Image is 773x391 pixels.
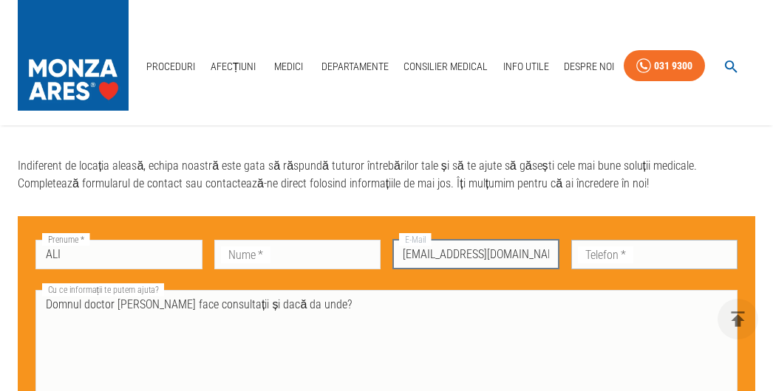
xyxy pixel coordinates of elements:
a: Afecțiuni [205,52,262,82]
div: 031 9300 [654,57,692,75]
label: Cu ce informații te putem ajuta? [42,283,164,296]
a: Departamente [316,52,395,82]
a: Despre Noi [558,52,620,82]
a: Proceduri [140,52,201,82]
a: Consilier Medical [398,52,494,82]
p: Indiferent de locația aleasă, echipa noastră este gata să răspundă tuturor întrebărilor tale și s... [18,139,755,193]
label: E-Mail [399,233,432,246]
button: delete [718,299,758,339]
label: Prenume [42,233,90,246]
a: Medici [265,52,313,82]
a: Info Utile [497,52,555,82]
a: 031 9300 [624,50,705,82]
